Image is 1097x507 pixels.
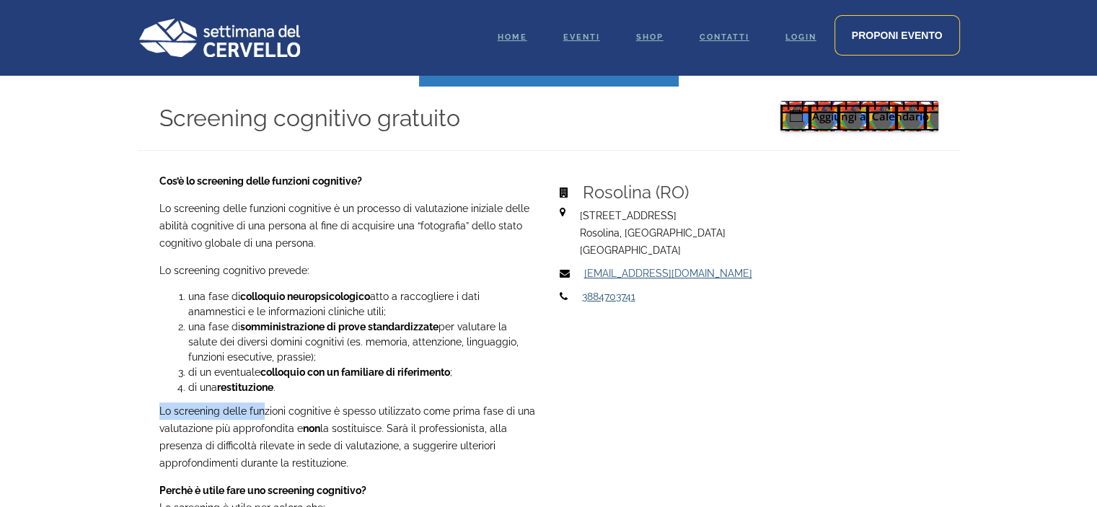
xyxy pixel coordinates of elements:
span: Contatti [700,32,749,42]
li: di un eventuale ; [188,365,538,380]
strong: Cos’è lo screening delle funzioni cognitive? [159,175,362,187]
span: Proponi evento [852,30,943,41]
strong: somministrazione di prove standardizzate [240,321,439,332]
span: Shop [636,32,664,42]
li: una fase di per valutare la salute dei diversi domini cognitivi (es. memoria, attenzione, linguag... [188,319,538,365]
div: Aggiungi al Calendario [780,101,938,131]
span: Eventi [563,32,600,42]
li: una fase di atto a raccogliere i dati anamnestici e le informazioni cliniche utili; [188,289,538,319]
p: [STREET_ADDRESS] Rosolina, [GEOGRAPHIC_DATA] [GEOGRAPHIC_DATA] [580,207,930,259]
a: Proponi evento [834,15,960,56]
p: Lo screening delle funzioni cognitive è spesso utilizzato come prima fase di una valutazione più ... [159,402,538,472]
span: Login [785,32,816,42]
li: di una . [188,380,538,395]
a: [EMAIL_ADDRESS][DOMAIN_NAME] [584,268,752,279]
img: Logo [138,18,300,57]
strong: colloquio neuropsicologico [240,291,370,302]
h5: Rosolina (RO) [583,178,933,207]
strong: Perchè è utile fare uno screening cognitivo? [159,485,366,496]
h4: Screening cognitivo gratuito [159,101,752,136]
p: Lo screening cognitivo prevede: [159,262,538,279]
span: Home [498,32,527,42]
b: non [303,423,320,434]
p: Lo screening delle funzioni cognitive è un processo di valutazione iniziale delle abilità cogniti... [159,200,538,252]
a: 3884703741 [582,291,635,302]
strong: restituzione [217,382,273,393]
strong: colloquio con un familiare di riferimento [260,366,450,378]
